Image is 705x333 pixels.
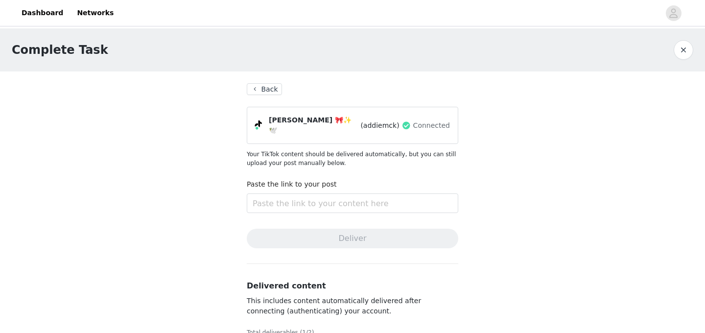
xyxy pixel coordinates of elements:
[71,2,119,24] a: Networks
[247,180,337,188] label: Paste the link to your post
[16,2,69,24] a: Dashboard
[247,280,458,292] h3: Delivered content
[247,229,458,248] button: Deliver
[247,297,421,315] span: This includes content automatically delivered after connecting (authenticating) your account.
[247,150,458,167] p: Your TikTok content should be delivered automatically, but you can still upload your post manuall...
[12,41,108,59] h1: Complete Task
[360,120,399,131] span: (addiemck)
[247,83,282,95] button: Back
[269,115,358,136] span: [PERSON_NAME] 🎀✨🕊️
[247,193,458,213] input: Paste the link to your content here
[413,120,450,131] span: Connected
[669,5,678,21] div: avatar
